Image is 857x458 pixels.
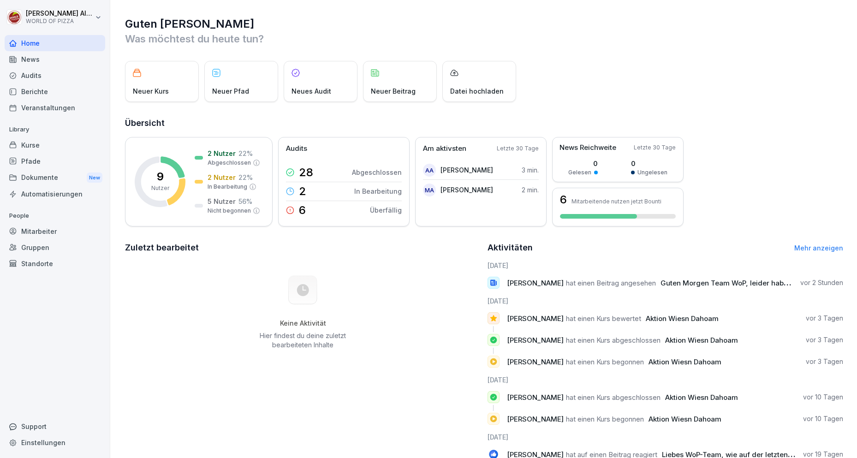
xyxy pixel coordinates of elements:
span: Aktion Wiesn Dahoam [665,393,738,402]
div: Dokumente [5,169,105,186]
span: [PERSON_NAME] [507,314,564,323]
p: vor 3 Tagen [806,314,843,323]
h6: [DATE] [488,261,844,270]
p: WORLD OF PIZZA [26,18,93,24]
h2: Übersicht [125,117,843,130]
a: DokumenteNew [5,169,105,186]
span: [PERSON_NAME] [507,393,564,402]
p: 22 % [238,172,253,182]
p: Nicht begonnen [208,207,251,215]
a: Audits [5,67,105,83]
div: New [87,172,102,183]
a: Berichte [5,83,105,100]
h6: [DATE] [488,432,844,442]
h2: Aktivitäten [488,241,533,254]
p: vor 3 Tagen [806,357,843,366]
h5: Keine Aktivität [256,319,350,327]
p: Neues Audit [292,86,331,96]
h2: Zuletzt bearbeitet [125,241,481,254]
a: Mitarbeiter [5,223,105,239]
a: Standorte [5,256,105,272]
span: Aktion Wiesn Dahoam [665,336,738,345]
p: 2 Nutzer [208,149,236,158]
p: 28 [299,167,313,178]
a: Einstellungen [5,434,105,451]
div: Support [5,418,105,434]
a: Kurse [5,137,105,153]
span: [PERSON_NAME] [507,415,564,423]
a: Home [5,35,105,51]
p: Library [5,122,105,137]
a: Automatisierungen [5,186,105,202]
p: People [5,208,105,223]
p: News Reichweite [559,143,616,153]
p: In Bearbeitung [208,183,247,191]
p: Mitarbeitende nutzen jetzt Bounti [571,198,661,205]
a: Gruppen [5,239,105,256]
p: vor 3 Tagen [806,335,843,345]
p: Was möchtest du heute tun? [125,31,843,46]
p: 2 Nutzer [208,172,236,182]
p: Am aktivsten [423,143,466,154]
div: MA [423,184,436,196]
span: [PERSON_NAME] [507,357,564,366]
p: [PERSON_NAME] [440,185,493,195]
p: vor 2 Stunden [800,278,843,287]
h1: Guten [PERSON_NAME] [125,17,843,31]
p: Abgeschlossen [352,167,402,177]
a: Pfade [5,153,105,169]
p: In Bearbeitung [354,186,402,196]
p: vor 10 Tagen [803,393,843,402]
p: 0 [568,159,598,168]
p: Neuer Pfad [212,86,249,96]
span: Aktion Wiesn Dahoam [649,357,721,366]
h3: 6 [560,194,567,205]
p: Überfällig [370,205,402,215]
p: Ungelesen [637,168,667,177]
p: 5 Nutzer [208,196,236,206]
span: Aktion Wiesn Dahoam [646,314,719,323]
p: 2 [299,186,306,197]
span: hat einen Kurs bewertet [566,314,641,323]
p: 2 min. [522,185,539,195]
div: AA [423,164,436,177]
p: [PERSON_NAME] Alhasood [26,10,93,18]
p: Audits [286,143,307,154]
p: Gelesen [568,168,591,177]
p: 22 % [238,149,253,158]
a: News [5,51,105,67]
p: Letzte 30 Tage [497,144,539,153]
p: 56 % [238,196,252,206]
h6: [DATE] [488,375,844,385]
p: [PERSON_NAME] [440,165,493,175]
p: 6 [299,205,306,216]
p: Abgeschlossen [208,159,251,167]
p: Hier findest du deine zuletzt bearbeiteten Inhalte [256,331,350,350]
span: [PERSON_NAME] [507,279,564,287]
p: 0 [631,159,667,168]
p: Datei hochladen [450,86,504,96]
a: Mehr anzeigen [794,244,843,252]
span: [PERSON_NAME] [507,336,564,345]
h6: [DATE] [488,296,844,306]
span: hat einen Beitrag angesehen [566,279,656,287]
a: Veranstaltungen [5,100,105,116]
p: vor 10 Tagen [803,414,843,423]
p: Letzte 30 Tage [634,143,676,152]
p: 9 [157,171,164,182]
p: 3 min. [522,165,539,175]
span: hat einen Kurs abgeschlossen [566,336,661,345]
span: hat einen Kurs begonnen [566,357,644,366]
